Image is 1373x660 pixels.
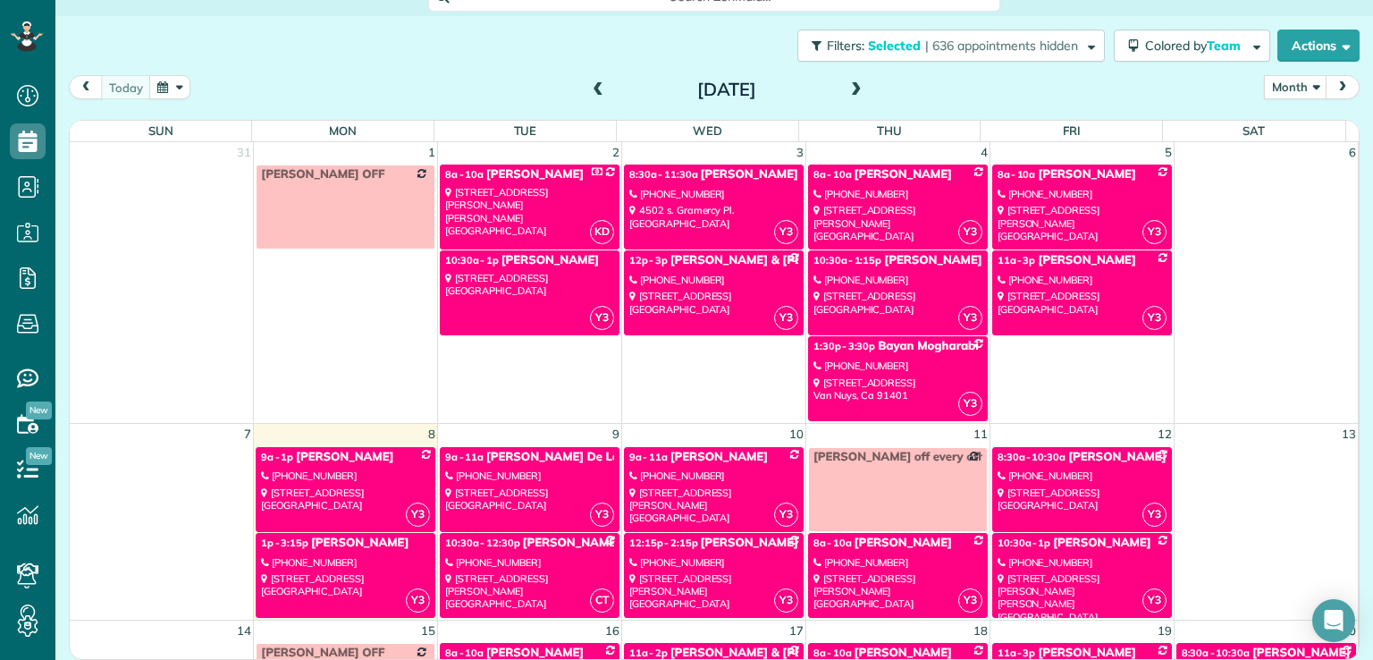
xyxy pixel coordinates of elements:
span: [PERSON_NAME] [700,536,797,550]
div: Open Intercom Messenger [1312,599,1355,642]
span: Y3 [1142,503,1167,527]
span: Y3 [590,503,614,527]
span: [PERSON_NAME] [1252,646,1350,660]
span: Y3 [774,306,798,330]
div: [STREET_ADDRESS] [GEOGRAPHIC_DATA] [998,487,1167,512]
div: [STREET_ADDRESS] [GEOGRAPHIC_DATA] [445,487,614,512]
div: [STREET_ADDRESS] Van Nuys, Ca 91401 [813,377,982,402]
a: 17 [788,621,805,641]
span: Y3 [958,306,982,330]
span: 11a - 3p [998,254,1036,267]
button: Colored byTeam [1114,30,1270,62]
span: [PERSON_NAME] [1053,536,1150,550]
a: 4 [979,142,990,163]
span: Mon [329,123,357,138]
button: prev [69,75,103,99]
span: Y3 [406,588,430,613]
span: 10:30a - 1:15p [813,254,881,267]
div: [STREET_ADDRESS] [GEOGRAPHIC_DATA] [261,572,430,598]
span: Y3 [958,588,982,613]
a: 1 [426,142,437,163]
span: [PERSON_NAME] [501,253,599,267]
span: Wed [693,123,722,138]
div: [PHONE_NUMBER] [261,470,430,482]
span: 9a - 11a [445,451,484,463]
span: [PERSON_NAME] [855,646,952,660]
div: [PHONE_NUMBER] [629,470,798,482]
span: [PERSON_NAME] [486,646,584,660]
div: [STREET_ADDRESS] [PERSON_NAME][GEOGRAPHIC_DATA] [445,572,614,611]
a: 8 [426,424,437,444]
a: 11 [972,424,990,444]
span: 8:30a - 11:30a [629,168,697,181]
span: [PERSON_NAME] [855,167,952,182]
span: Y3 [1142,220,1167,244]
span: [PERSON_NAME] off every other [DATE] [813,450,1040,464]
a: 3 [795,142,805,163]
a: 15 [419,621,437,641]
span: [PERSON_NAME] OFF [261,646,384,660]
div: [PHONE_NUMBER] [813,188,982,200]
span: [PERSON_NAME] [884,253,981,267]
span: Fri [1063,123,1081,138]
span: 1p - 3:15p [261,537,308,549]
span: Colored by [1145,38,1247,54]
span: 8a - 10a [445,168,484,181]
span: Y3 [774,588,798,613]
span: [PERSON_NAME] [296,450,393,464]
span: Tue [514,123,537,138]
span: [PERSON_NAME] [670,450,768,464]
span: [PERSON_NAME] [486,167,584,182]
div: [STREET_ADDRESS][PERSON_NAME] [PERSON_NAME][GEOGRAPHIC_DATA] [998,572,1167,623]
span: Y3 [958,220,982,244]
span: [PERSON_NAME] & [PERSON_NAME] /[PERSON_NAME] [670,253,985,267]
button: today [101,75,151,99]
a: 9 [611,424,621,444]
div: [STREET_ADDRESS] [GEOGRAPHIC_DATA] [445,272,614,298]
span: [PERSON_NAME] [311,536,409,550]
div: [STREET_ADDRESS][PERSON_NAME] [GEOGRAPHIC_DATA] [998,204,1167,242]
div: [STREET_ADDRESS] [GEOGRAPHIC_DATA] [261,487,430,512]
div: [STREET_ADDRESS][PERSON_NAME] [GEOGRAPHIC_DATA] [813,572,982,611]
span: | 636 appointments hidden [925,38,1078,54]
span: Sat [1242,123,1265,138]
div: [PHONE_NUMBER] [998,188,1167,200]
div: [PHONE_NUMBER] [445,470,614,482]
div: [PHONE_NUMBER] [629,274,798,286]
span: 8a - 10a [445,647,484,659]
span: 9a - 1p [261,451,293,463]
div: [PHONE_NUMBER] [998,470,1167,482]
a: 5 [1163,142,1174,163]
button: Month [1264,75,1327,99]
a: 14 [235,621,253,641]
div: [STREET_ADDRESS] [GEOGRAPHIC_DATA] [813,290,982,316]
span: 11a - 2p [629,647,668,659]
span: Team [1207,38,1243,54]
a: 10 [788,424,805,444]
span: New [26,402,52,419]
span: 8:30a - 10:30a [998,451,1066,463]
span: 12:15p - 2:15p [629,537,697,549]
span: [PERSON_NAME] [1038,646,1135,660]
span: Thu [877,123,902,138]
span: Bayan Mogharabi [878,339,978,353]
span: [PERSON_NAME] [1038,167,1135,182]
div: 4502 s. Gramercy Pl. [GEOGRAPHIC_DATA] [629,204,798,230]
button: Actions [1277,30,1360,62]
div: [PHONE_NUMBER] [998,274,1167,286]
span: Sun [148,123,173,138]
span: Y3 [774,503,798,527]
span: [PERSON_NAME] OFF [261,167,384,182]
span: Y3 [1142,588,1167,613]
span: CT [590,588,614,613]
span: Y3 [1142,306,1167,330]
a: 19 [1156,621,1174,641]
span: 9a - 11a [629,451,668,463]
div: [STREET_ADDRESS] [PERSON_NAME][GEOGRAPHIC_DATA] [629,487,798,525]
div: [PHONE_NUMBER] [813,274,982,286]
span: 10:30a - 1p [998,537,1051,549]
a: 16 [603,621,621,641]
a: 7 [242,424,253,444]
span: 8a - 10a [813,537,852,549]
div: [STREET_ADDRESS][PERSON_NAME] [GEOGRAPHIC_DATA] [629,572,798,611]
